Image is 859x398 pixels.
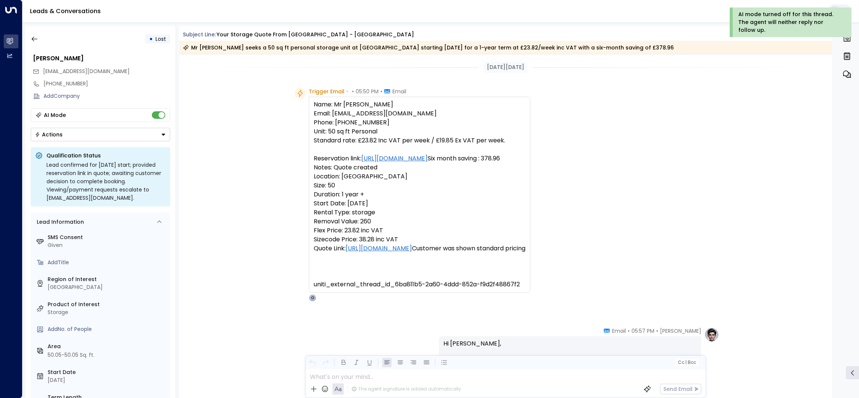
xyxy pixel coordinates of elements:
[31,128,170,141] button: Actions
[321,358,330,367] button: Redo
[484,62,527,73] div: [DATE][DATE]
[48,376,167,384] div: [DATE]
[156,35,166,43] span: Lost
[217,31,414,39] div: Your storage quote from [GEOGRAPHIC_DATA] - [GEOGRAPHIC_DATA]
[48,343,167,350] label: Area
[48,368,167,376] label: Start Date
[48,283,167,291] div: [GEOGRAPHIC_DATA]
[308,358,317,367] button: Undo
[660,327,701,335] span: [PERSON_NAME]
[628,327,630,335] span: •
[44,111,66,119] div: AI Mode
[46,161,166,202] div: Lead confirmed for [DATE] start; provided reservation link in quote; awaiting customer decision t...
[43,92,170,100] div: AddCompany
[48,301,167,308] label: Product of Interest
[183,44,674,51] div: Mr [PERSON_NAME] seeks a 50 sq ft personal storage unit at [GEOGRAPHIC_DATA] starting [DATE] for ...
[309,294,316,302] div: O
[678,360,696,365] span: Cc Bcc
[346,244,412,253] a: [URL][DOMAIN_NAME]
[361,154,428,163] a: [URL][DOMAIN_NAME]
[48,241,167,249] div: Given
[30,7,101,15] a: Leads & Conversations
[346,88,348,95] span: •
[309,88,344,95] span: Trigger Email
[685,360,687,365] span: |
[48,259,167,266] div: AddTitle
[392,88,406,95] span: Email
[43,67,130,75] span: smfi1977@aol.com
[352,88,354,95] span: •
[656,327,658,335] span: •
[31,128,170,141] div: Button group with a nested menu
[380,88,382,95] span: •
[612,327,626,335] span: Email
[738,10,841,34] div: AI mode turned off for this thread. The agent will neither reply nor follow up.
[46,152,166,159] p: Qualification Status
[33,54,170,63] div: [PERSON_NAME]
[48,275,167,283] label: Region of Interest
[48,233,167,241] label: SMS Consent
[48,325,167,333] div: AddNo. of People
[34,218,84,226] div: Lead Information
[48,308,167,316] div: Storage
[183,31,216,38] span: Subject Line:
[35,131,63,138] div: Actions
[48,351,94,359] div: 50.05-50.05 Sq. ft.
[314,100,525,289] pre: Name: Mr [PERSON_NAME] Email: [EMAIL_ADDRESS][DOMAIN_NAME] Phone: [PHONE_NUMBER] Unit: 50 sq ft P...
[43,80,170,88] div: [PHONE_NUMBER]
[352,386,461,392] div: The agent signature is added automatically
[704,327,719,342] img: profile-logo.png
[149,32,153,46] div: •
[356,88,379,95] span: 05:50 PM
[43,67,130,75] span: [EMAIL_ADDRESS][DOMAIN_NAME]
[632,327,654,335] span: 05:57 PM
[675,359,699,366] button: Cc|Bcc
